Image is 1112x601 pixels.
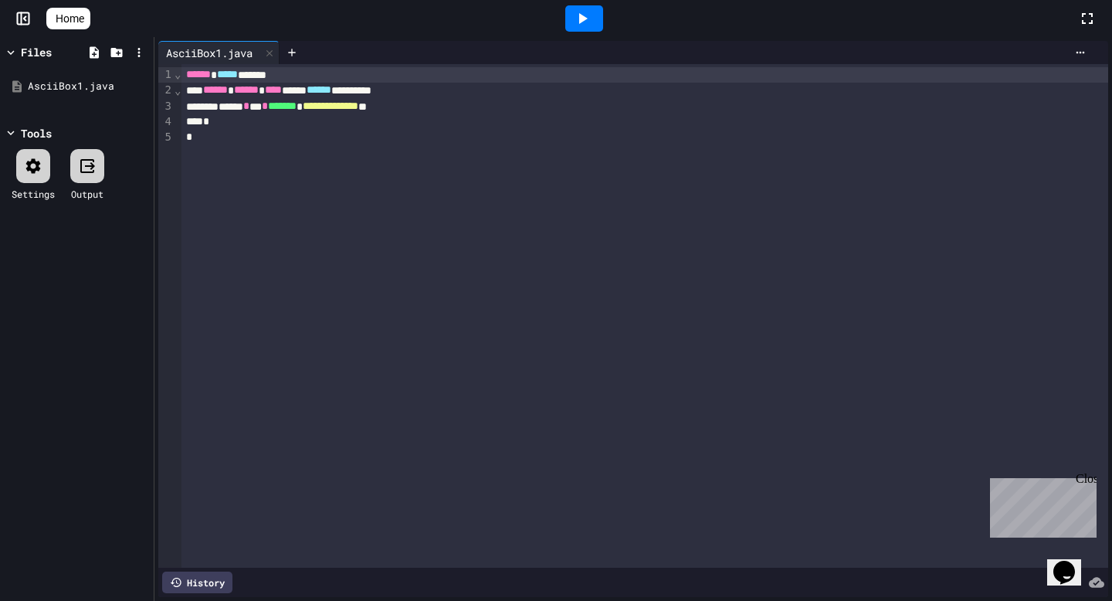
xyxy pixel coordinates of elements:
[158,41,280,64] div: AsciiBox1.java
[21,125,52,141] div: Tools
[56,11,84,26] span: Home
[174,68,181,80] span: Fold line
[21,44,52,60] div: Files
[12,187,55,201] div: Settings
[158,45,260,61] div: AsciiBox1.java
[158,99,174,114] div: 3
[158,67,174,83] div: 1
[158,83,174,98] div: 2
[174,84,181,97] span: Fold line
[46,8,90,29] a: Home
[158,114,174,130] div: 4
[984,472,1097,538] iframe: chat widget
[158,130,174,145] div: 5
[71,187,103,201] div: Output
[162,572,232,593] div: History
[6,6,107,98] div: Chat with us now!Close
[28,79,148,94] div: AsciiBox1.java
[1047,539,1097,586] iframe: chat widget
